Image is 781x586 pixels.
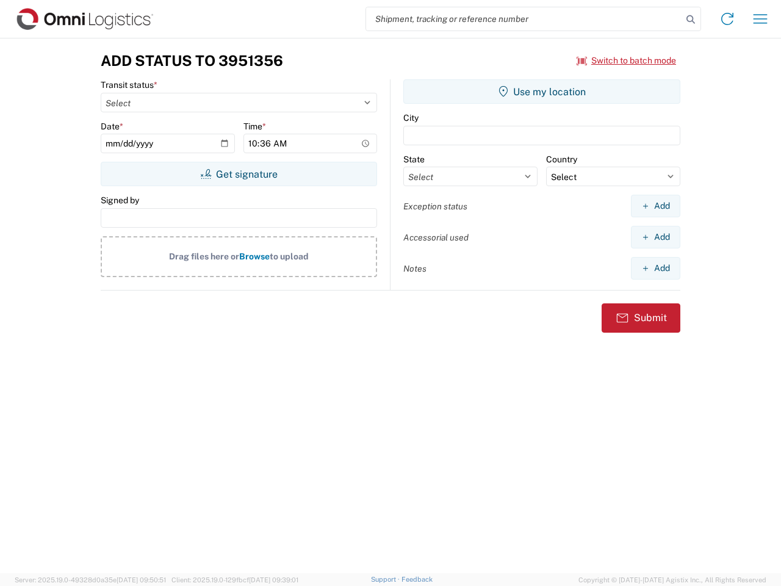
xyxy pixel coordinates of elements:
[101,162,377,186] button: Get signature
[101,79,157,90] label: Transit status
[101,52,283,70] h3: Add Status to 3951356
[270,251,309,261] span: to upload
[403,201,467,212] label: Exception status
[577,51,676,71] button: Switch to batch mode
[101,121,123,132] label: Date
[403,154,425,165] label: State
[239,251,270,261] span: Browse
[371,576,401,583] a: Support
[171,576,298,584] span: Client: 2025.19.0-129fbcf
[403,79,680,104] button: Use my location
[546,154,577,165] label: Country
[401,576,433,583] a: Feedback
[101,195,139,206] label: Signed by
[631,257,680,280] button: Add
[631,226,680,248] button: Add
[403,232,469,243] label: Accessorial used
[578,574,766,585] span: Copyright © [DATE]-[DATE] Agistix Inc., All Rights Reserved
[366,7,682,31] input: Shipment, tracking or reference number
[15,576,166,584] span: Server: 2025.19.0-49328d0a35e
[403,112,419,123] label: City
[243,121,266,132] label: Time
[403,263,426,274] label: Notes
[249,576,298,584] span: [DATE] 09:39:01
[602,303,680,333] button: Submit
[117,576,166,584] span: [DATE] 09:50:51
[631,195,680,217] button: Add
[169,251,239,261] span: Drag files here or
